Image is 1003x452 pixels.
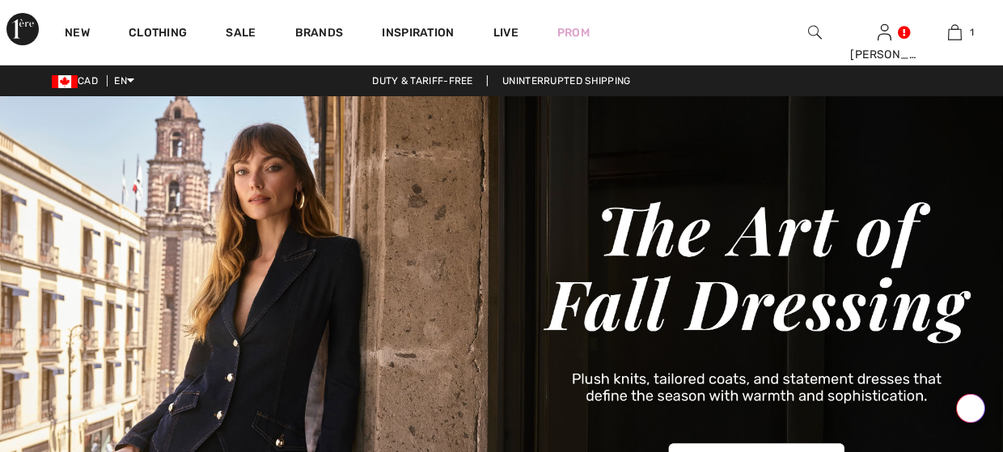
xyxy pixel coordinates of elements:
[850,46,919,63] div: [PERSON_NAME]
[382,26,454,43] span: Inspiration
[295,26,344,43] a: Brands
[52,75,104,87] span: CAD
[65,26,90,43] a: New
[493,24,518,41] a: Live
[878,24,891,40] a: Sign In
[114,75,134,87] span: EN
[129,26,187,43] a: Clothing
[878,23,891,42] img: My Info
[557,24,590,41] a: Prom
[6,13,39,45] img: 1ère Avenue
[948,23,962,42] img: My Bag
[920,23,989,42] a: 1
[226,26,256,43] a: Sale
[970,25,974,40] span: 1
[52,75,78,88] img: Canadian Dollar
[808,23,822,42] img: search the website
